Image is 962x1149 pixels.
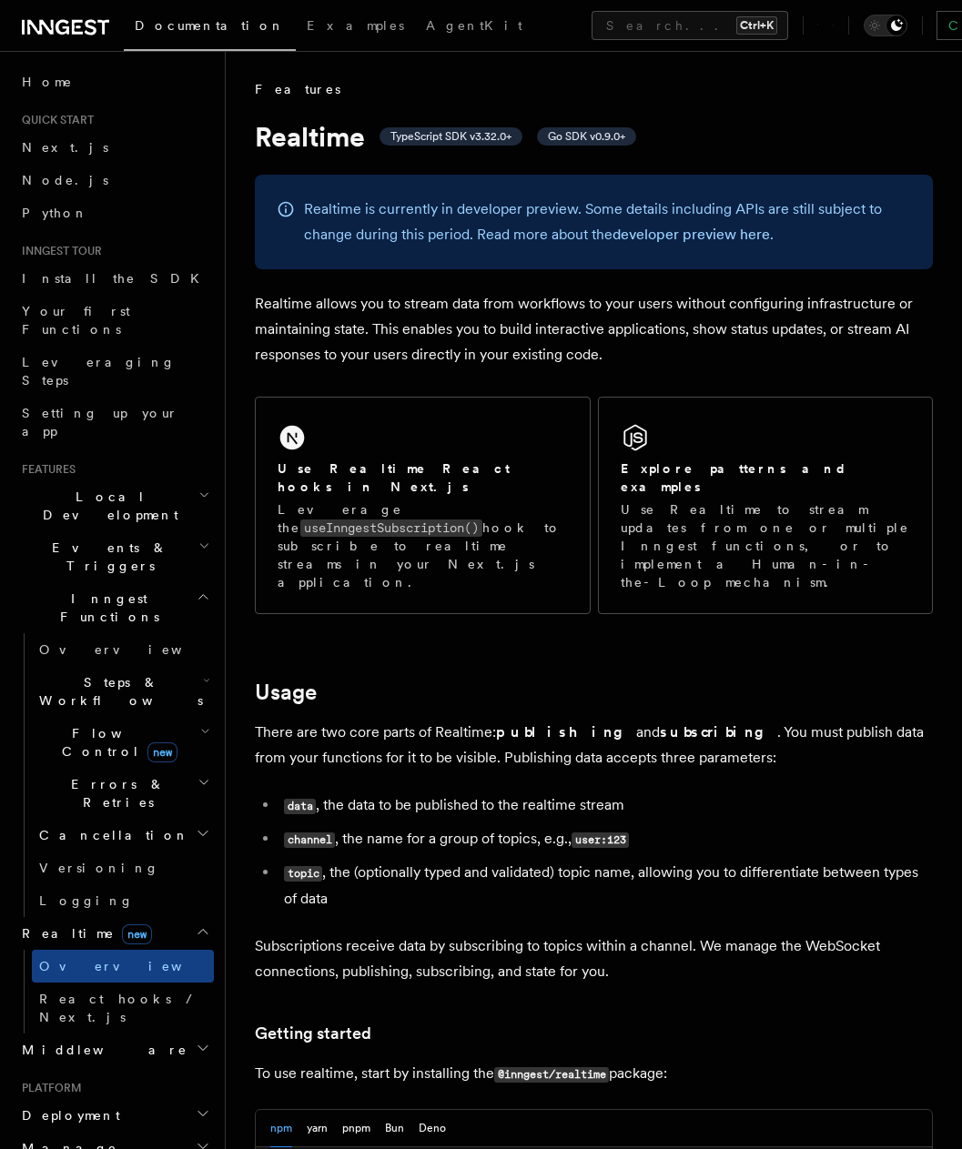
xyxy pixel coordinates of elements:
[39,861,159,875] span: Versioning
[32,717,214,768] button: Flow Controlnew
[32,819,214,852] button: Cancellation
[15,1106,120,1124] span: Deployment
[15,590,197,626] span: Inngest Functions
[32,950,214,983] a: Overview
[15,295,214,346] a: Your first Functions
[278,500,568,591] p: Leverage the hook to subscribe to realtime streams in your Next.js application.
[15,633,214,917] div: Inngest Functions
[15,1081,82,1095] span: Platform
[22,355,176,388] span: Leveraging Steps
[15,480,214,531] button: Local Development
[15,488,198,524] span: Local Development
[296,5,415,49] a: Examples
[122,924,152,944] span: new
[15,397,214,448] a: Setting up your app
[15,164,214,197] a: Node.js
[39,893,134,908] span: Logging
[736,16,777,35] kbd: Ctrl+K
[613,226,770,243] a: developer preview here
[32,884,214,917] a: Logging
[255,680,317,705] a: Usage
[255,80,340,98] span: Features
[307,1110,328,1147] button: yarn
[572,832,629,848] code: user:123
[32,673,203,710] span: Steps & Workflows
[255,1061,933,1087] p: To use realtime, start by installing the package:
[284,832,335,848] code: channel
[22,271,210,286] span: Install the SDK
[32,633,214,666] a: Overview
[300,519,482,537] code: useInngestSubscription()
[15,131,214,164] a: Next.js
[15,262,214,295] a: Install the SDK
[621,500,911,591] p: Use Realtime to stream updates from one or multiple Inngest functions, or to implement a Human-in...
[598,397,934,614] a: Explore patterns and examplesUse Realtime to stream updates from one or multiple Inngest function...
[39,992,200,1024] span: React hooks / Next.js
[255,120,933,153] h1: Realtime
[15,66,214,98] a: Home
[15,582,214,633] button: Inngest Functions
[496,723,636,741] strong: publishing
[278,459,568,496] h2: Use Realtime React hooks in Next.js
[390,129,511,144] span: TypeScript SDK v3.32.0+
[307,18,404,33] span: Examples
[135,18,285,33] span: Documentation
[660,723,777,741] strong: subscribing
[15,924,152,942] span: Realtime
[32,775,197,811] span: Errors & Retries
[15,531,214,582] button: Events & Triggers
[255,933,933,984] p: Subscriptions receive data by subscribing to topics within a channel. We manage the WebSocket con...
[415,5,533,49] a: AgentKit
[284,866,322,882] code: topic
[39,642,227,657] span: Overview
[32,826,189,844] span: Cancellation
[426,18,522,33] span: AgentKit
[284,799,316,814] code: data
[22,173,108,187] span: Node.js
[494,1067,609,1083] code: @inngest/realtime
[22,206,88,220] span: Python
[864,15,907,36] button: Toggle dark mode
[15,950,214,1033] div: Realtimenew
[278,826,933,852] li: , the name for a group of topics, e.g.,
[15,346,214,397] a: Leveraging Steps
[124,5,296,51] a: Documentation
[278,792,933,819] li: , the data to be published to the realtime stream
[255,1021,371,1046] a: Getting started
[15,244,102,258] span: Inngest tour
[342,1110,370,1147] button: pnpm
[15,1099,214,1132] button: Deployment
[15,197,214,229] a: Python
[22,304,130,337] span: Your first Functions
[15,539,198,575] span: Events & Triggers
[385,1110,404,1147] button: Bun
[278,860,933,912] li: , the (optionally typed and validated) topic name, allowing you to differentiate between types of...
[621,459,911,496] h2: Explore patterns and examples
[304,197,911,247] p: Realtime is currently in developer preview. Some details including APIs are still subject to chan...
[592,11,788,40] button: Search...Ctrl+K
[548,129,625,144] span: Go SDK v0.9.0+
[22,140,108,155] span: Next.js
[255,397,591,614] a: Use Realtime React hooks in Next.jsLeverage theuseInngestSubscription()hook to subscribe to realt...
[15,462,76,477] span: Features
[22,73,73,91] span: Home
[255,291,933,368] p: Realtime allows you to stream data from workflows to your users without configuring infrastructur...
[32,724,200,761] span: Flow Control
[15,917,214,950] button: Realtimenew
[270,1110,292,1147] button: npm
[15,1033,214,1066] button: Middleware
[32,768,214,819] button: Errors & Retries
[32,983,214,1033] a: React hooks / Next.js
[32,666,214,717] button: Steps & Workflows
[147,742,177,762] span: new
[255,720,933,771] p: There are two core parts of Realtime: and . You must publish data from your functions for it to b...
[32,852,214,884] a: Versioning
[39,959,227,973] span: Overview
[22,406,178,438] span: Setting up your app
[15,1041,187,1059] span: Middleware
[15,113,94,127] span: Quick start
[419,1110,446,1147] button: Deno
